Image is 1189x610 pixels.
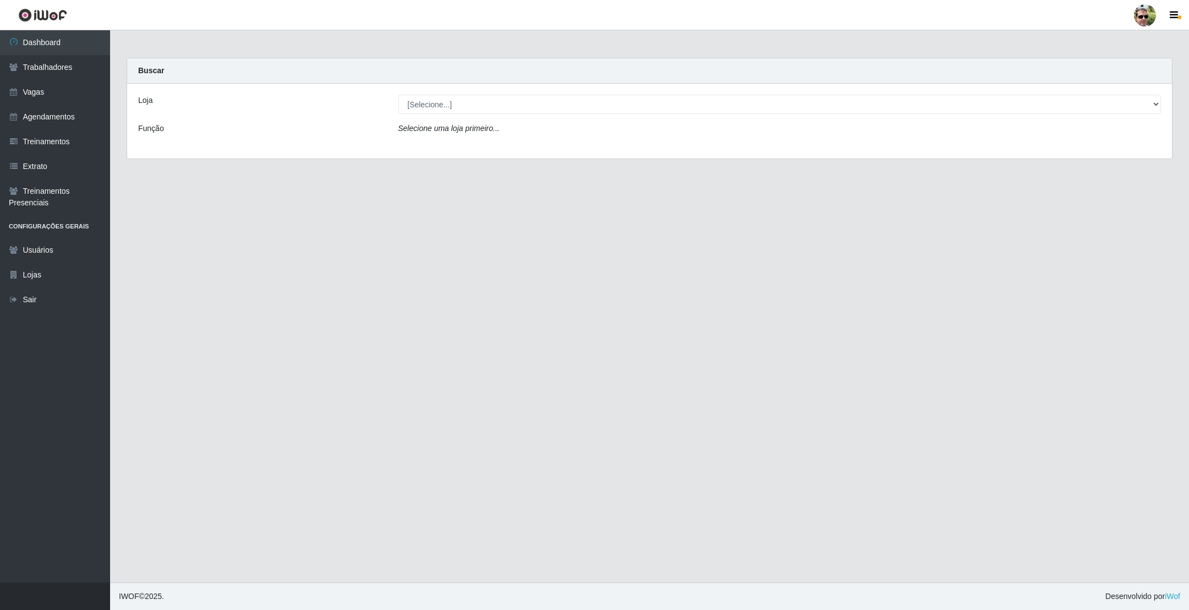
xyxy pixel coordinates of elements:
span: IWOF [119,592,139,601]
span: © 2025 . [119,591,164,602]
strong: Buscar [138,66,164,75]
img: CoreUI Logo [18,8,67,22]
span: Desenvolvido por [1105,591,1180,602]
label: Loja [138,95,152,106]
i: Selecione uma loja primeiro... [398,124,499,133]
label: Função [138,123,164,134]
a: iWof [1165,592,1180,601]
